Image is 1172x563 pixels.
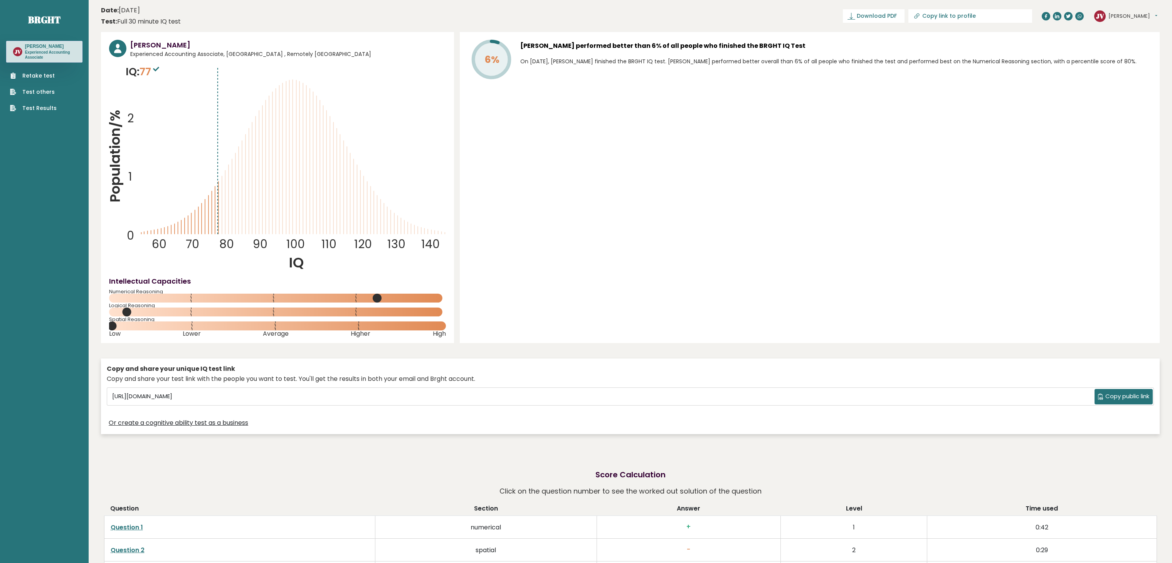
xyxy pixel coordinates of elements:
[183,332,201,335] span: Lower
[351,332,370,335] span: Higher
[595,469,666,480] h2: Score Calculation
[843,9,905,23] a: Download PDF
[520,40,1152,52] h3: [PERSON_NAME] performed better than 6% of all people who finished the BRGHT IQ Test
[321,236,336,252] tspan: 110
[101,17,181,26] div: Full 30 minute IQ test
[1105,392,1149,401] span: Copy public link
[781,516,927,539] td: 1
[927,516,1157,539] td: 0:42
[152,236,166,252] tspan: 60
[354,236,372,252] tspan: 120
[484,53,499,66] tspan: 6%
[375,516,597,539] td: numerical
[421,236,440,252] tspan: 140
[375,504,597,516] th: Section
[109,318,446,321] span: Spatial Reasoning
[109,276,446,286] h4: Intellectual Capacities
[1108,12,1157,20] button: [PERSON_NAME]
[375,539,597,561] td: spatial
[781,539,927,561] td: 2
[128,169,132,184] tspan: 1
[219,236,234,252] tspan: 80
[109,332,121,335] span: Low
[130,40,446,50] h3: [PERSON_NAME]
[927,539,1157,561] td: 0:29
[857,12,897,20] span: Download PDF
[186,236,199,252] tspan: 70
[109,304,446,307] span: Logical Reasoning
[781,504,927,516] th: Level
[25,50,76,60] p: Experienced Accounting Associate
[1095,389,1153,404] button: Copy public link
[1096,11,1104,20] text: JV
[127,110,134,126] tspan: 2
[252,236,267,252] tspan: 90
[101,6,140,15] time: [DATE]
[499,484,762,498] p: Click on the question number to see the worked out solution of the question
[111,523,143,532] a: Question 1
[15,48,21,55] text: JV
[25,43,76,49] h3: [PERSON_NAME]
[603,523,774,531] h3: +
[104,504,375,516] th: Question
[140,64,161,79] span: 77
[433,332,446,335] span: High
[597,504,780,516] th: Answer
[603,546,774,554] h3: -
[130,50,446,58] span: Experienced Accounting Associate, [GEOGRAPHIC_DATA] , Remotely [GEOGRAPHIC_DATA]
[28,14,61,26] a: Brght
[10,104,57,112] a: Test Results
[289,253,304,272] tspan: IQ
[111,546,145,555] a: Question 2
[109,290,446,293] span: Numerical Reasoning
[10,72,57,80] a: Retake test
[109,418,248,428] a: Or create a cognitive ability test as a business
[10,88,57,96] a: Test others
[520,56,1152,67] p: On [DATE], [PERSON_NAME] finished the BRGHT IQ test. [PERSON_NAME] performed better overall than ...
[107,364,1154,374] div: Copy and share your unique IQ test link
[286,236,305,252] tspan: 100
[387,236,405,252] tspan: 130
[101,17,117,26] b: Test:
[263,332,289,335] span: Average
[101,6,119,15] b: Date:
[126,64,161,79] p: IQ:
[127,228,134,243] tspan: 0
[107,374,1154,384] div: Copy and share your test link with the people you want to test. You'll get the results in both yo...
[105,110,125,202] tspan: Population/%
[927,504,1157,516] th: Time used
